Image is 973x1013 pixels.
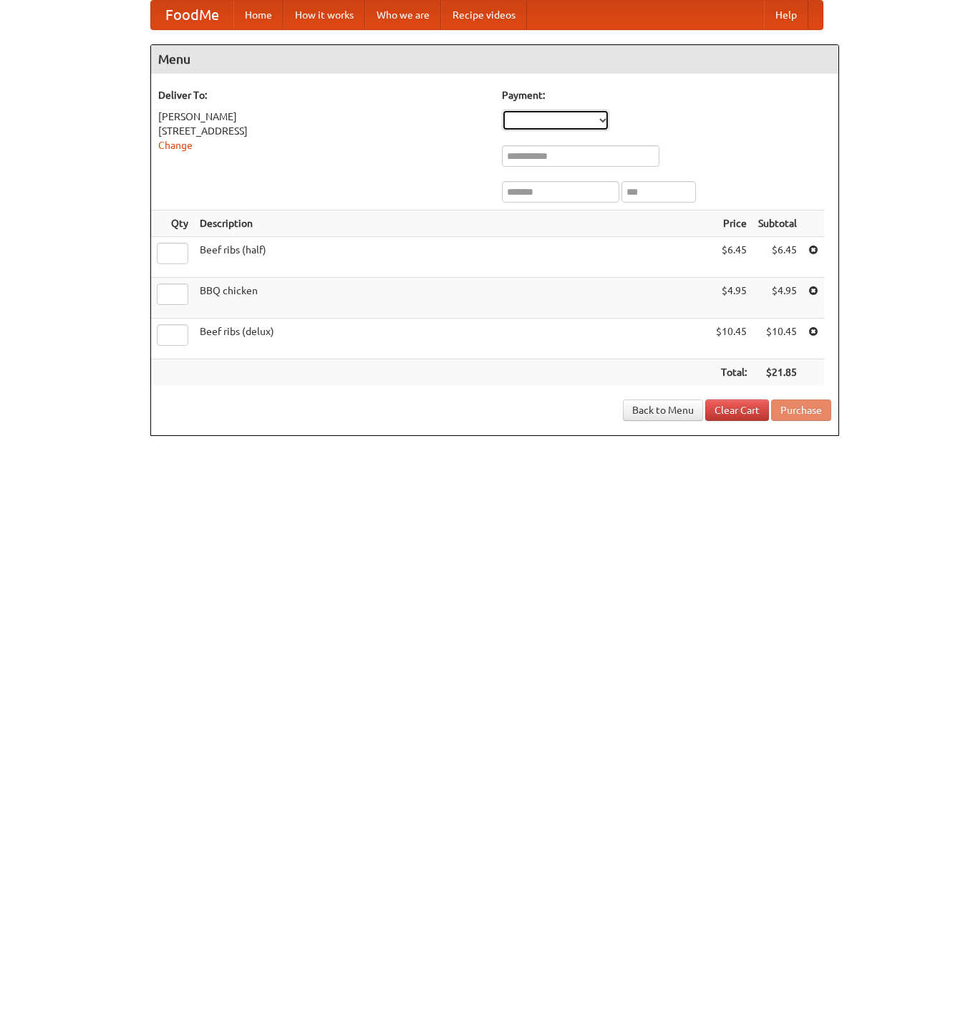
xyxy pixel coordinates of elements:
button: Purchase [771,399,831,421]
td: BBQ chicken [194,278,710,319]
a: FoodMe [151,1,233,29]
th: Total: [710,359,752,386]
th: Qty [151,210,194,237]
h4: Menu [151,45,838,74]
td: $4.95 [710,278,752,319]
a: Help [764,1,808,29]
a: Clear Cart [705,399,769,421]
td: $4.95 [752,278,803,319]
h5: Deliver To: [158,88,488,102]
a: Home [233,1,284,29]
td: $6.45 [710,237,752,278]
a: Recipe videos [441,1,527,29]
th: $21.85 [752,359,803,386]
th: Subtotal [752,210,803,237]
div: [STREET_ADDRESS] [158,124,488,138]
a: Change [158,140,193,151]
a: Back to Menu [623,399,703,421]
a: How it works [284,1,365,29]
td: $6.45 [752,237,803,278]
div: [PERSON_NAME] [158,110,488,124]
td: Beef ribs (delux) [194,319,710,359]
td: Beef ribs (half) [194,237,710,278]
th: Description [194,210,710,237]
td: $10.45 [710,319,752,359]
h5: Payment: [502,88,831,102]
a: Who we are [365,1,441,29]
td: $10.45 [752,319,803,359]
th: Price [710,210,752,237]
